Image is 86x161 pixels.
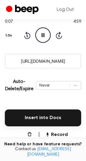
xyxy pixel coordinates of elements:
[73,19,81,25] span: 4:59
[6,4,40,16] a: Beep
[51,2,80,17] a: Log Out
[12,131,33,146] button: Delete
[5,19,13,25] span: 0:07
[5,109,81,126] button: Insert into Docs
[27,147,71,157] a: [EMAIL_ADDRESS][DOMAIN_NAME]
[45,131,81,146] button: Record Again
[39,82,67,88] div: Never
[38,131,40,146] span: |
[5,30,14,41] button: 1.0x
[4,147,82,157] span: Contact us
[5,78,33,93] p: Auto-Delete/Expire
